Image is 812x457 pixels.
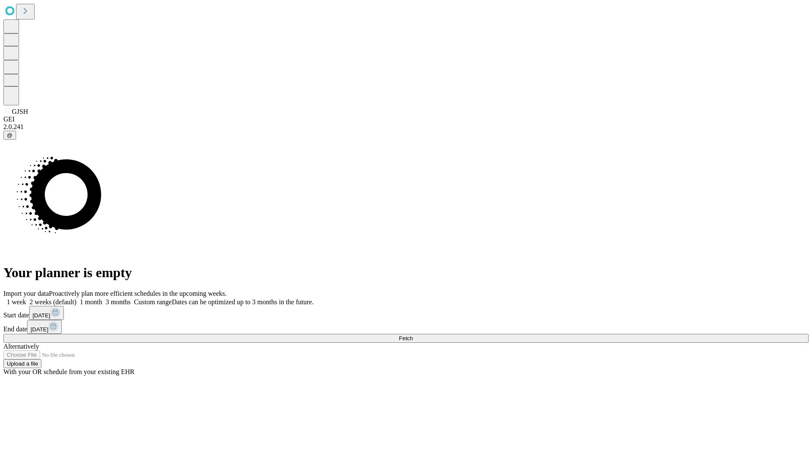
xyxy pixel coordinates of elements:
span: 2 weeks (default) [30,298,77,306]
div: Start date [3,306,809,320]
span: With your OR schedule from your existing EHR [3,368,134,375]
h1: Your planner is empty [3,265,809,281]
span: Proactively plan more efficient schedules in the upcoming weeks. [49,290,227,297]
button: [DATE] [29,306,64,320]
div: GEI [3,116,809,123]
span: [DATE] [33,312,50,319]
span: [DATE] [30,326,48,333]
span: Fetch [399,335,413,341]
div: 2.0.241 [3,123,809,131]
span: Custom range [134,298,172,306]
span: Alternatively [3,343,39,350]
span: @ [7,132,13,138]
button: @ [3,131,16,140]
button: [DATE] [27,320,62,334]
span: 3 months [106,298,131,306]
button: Fetch [3,334,809,343]
span: 1 month [80,298,102,306]
span: 1 week [7,298,26,306]
div: End date [3,320,809,334]
button: Upload a file [3,359,41,368]
span: Dates can be optimized up to 3 months in the future. [172,298,313,306]
span: Import your data [3,290,49,297]
span: GJSH [12,108,28,115]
